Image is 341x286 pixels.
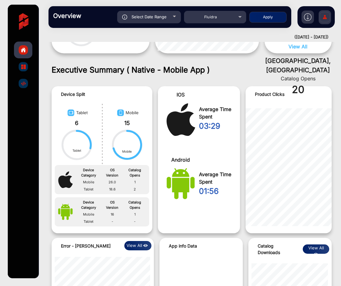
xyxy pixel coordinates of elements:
[159,238,243,254] div: App info Data
[115,119,139,127] div: 15
[318,7,331,29] img: Sign%20Up.svg
[303,244,329,254] button: View Alleye icon
[271,56,325,75] div: [GEOGRAPHIC_DATA], [GEOGRAPHIC_DATA]
[142,242,149,249] img: eye icon
[131,14,167,19] span: Select Date Range
[122,186,148,193] td: 2
[124,241,151,250] button: View Alleye icon
[75,179,103,186] td: Mobile
[42,34,329,40] div: ([DATE] - [DATE])
[122,15,127,20] img: icon
[21,65,26,69] img: catalog
[271,82,325,97] div: 20
[122,199,148,211] th: Catalog Opens
[122,179,148,186] td: 1
[199,105,235,120] div: Average Time Spent
[122,167,148,179] th: Catalog Opens
[52,65,332,74] h1: Executive Summary ( Native - Mobile App )
[271,75,325,82] div: Catalog Opens
[304,13,311,21] img: h2download.svg
[126,110,139,115] span: Mobile
[103,186,122,193] td: 18.6
[312,251,320,258] img: eye icon
[163,91,199,98] p: IOS
[75,167,103,179] th: Device Category
[111,149,143,154] div: Mobile
[204,15,217,19] span: Fluidra
[103,179,122,186] td: 26.0
[66,119,88,127] div: 6
[288,43,307,50] button: View All
[53,12,140,20] h3: Overview
[199,171,235,185] div: Average Time Spent
[103,167,122,179] th: OS Version
[163,156,199,163] p: Android
[21,47,26,53] img: home
[75,211,103,218] td: Mobile
[52,238,115,254] div: Error - [PERSON_NAME]
[246,86,332,102] div: Product Clicks
[199,120,235,132] div: 03:29
[61,148,93,153] div: Tablet
[103,199,122,211] th: OS Version
[75,218,103,225] td: Tablet
[75,199,103,211] th: Device Category
[199,185,235,197] div: 01:56
[103,218,122,225] td: -
[103,211,122,218] td: 16
[12,11,34,32] img: vmg-logo
[61,91,162,97] div: Device Split
[248,238,301,260] div: Catalog Downloads
[76,110,88,115] span: Tablet
[122,211,148,218] td: 1
[21,81,26,86] img: catalog
[249,12,287,23] button: Apply
[75,186,103,193] td: Tablet
[122,218,148,225] td: -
